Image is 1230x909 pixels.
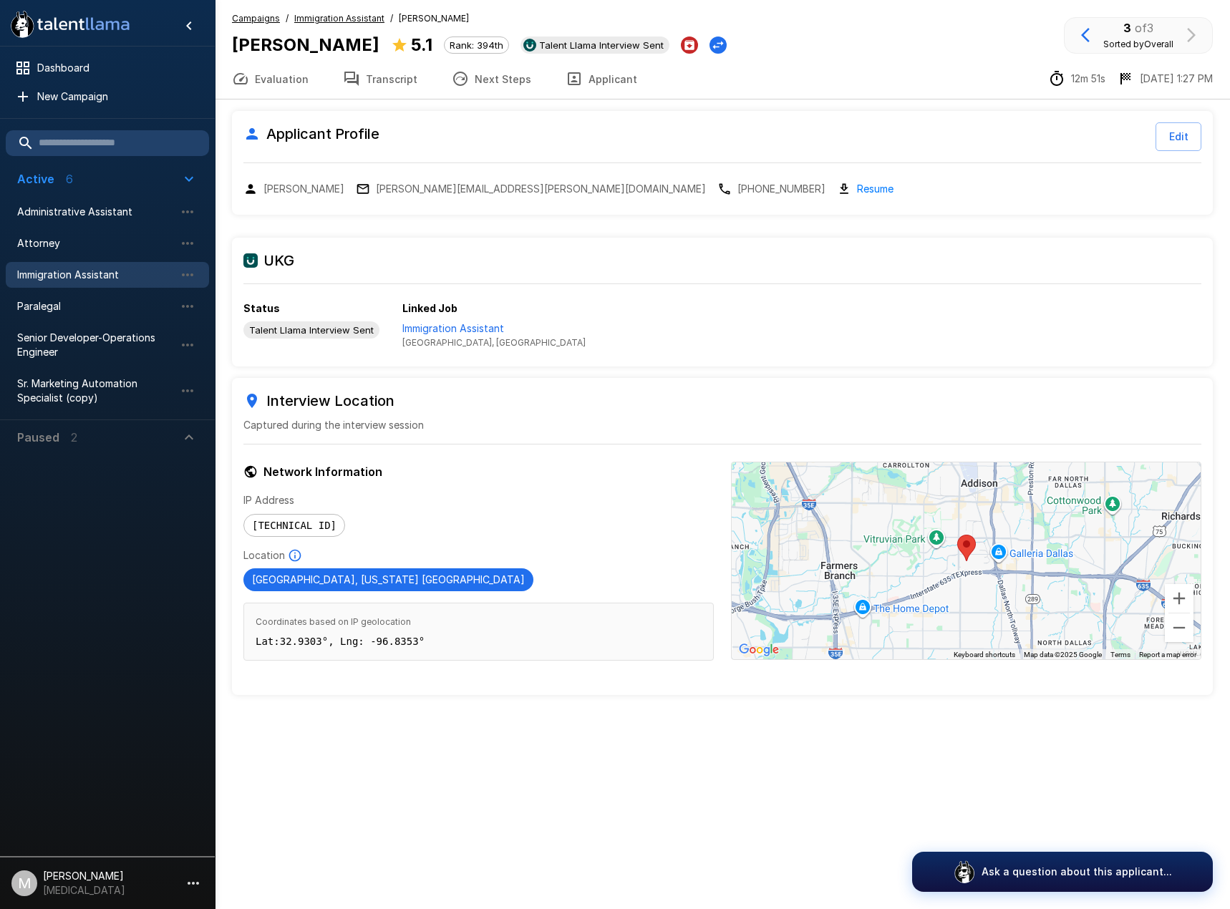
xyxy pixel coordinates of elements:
button: Transcript [326,59,435,99]
span: Sorted by Overall [1103,39,1173,49]
button: Zoom in [1165,584,1193,613]
span: of 3 [1135,21,1153,35]
div: Copy name [243,182,344,196]
a: Resume [857,180,894,197]
div: The time between starting and completing the interview [1048,70,1105,87]
h6: Interview Location [243,389,1201,412]
div: Download resume [837,180,894,197]
svg: Based on IP Address and not guaranteed to be accurate [288,548,302,563]
b: [PERSON_NAME] [232,34,379,55]
h6: UKG [243,249,1201,272]
button: Next Steps [435,59,548,99]
span: Talent Llama Interview Sent [243,324,379,336]
h6: Applicant Profile [243,122,379,145]
b: Linked Job [402,302,457,314]
b: 3 [1123,21,1131,35]
u: Immigration Assistant [294,13,384,24]
button: Edit [1156,122,1201,151]
p: Lat: 32.9303 °, Lng: -96.8353 ° [256,634,702,648]
button: Archive Applicant [681,37,698,54]
p: Captured during the interview session [243,418,1201,432]
img: ukg_logo.jpeg [523,39,536,52]
button: Applicant [548,59,654,99]
p: Immigration Assistant [402,321,586,336]
h6: Network Information [243,462,714,482]
span: [GEOGRAPHIC_DATA], [GEOGRAPHIC_DATA] [402,336,586,350]
div: The date and time when the interview was completed [1117,70,1213,87]
p: [PERSON_NAME][EMAIL_ADDRESS][PERSON_NAME][DOMAIN_NAME] [376,182,706,196]
div: Copy email address [356,182,706,196]
button: Change Stage [710,37,727,54]
button: Keyboard shortcuts [954,650,1015,660]
a: Report a map error [1139,651,1196,658]
span: Map data ©2025 Google [1024,651,1102,658]
span: [GEOGRAPHIC_DATA], [US_STATE] [GEOGRAPHIC_DATA] [243,573,533,585]
div: Copy phone number [717,182,825,196]
span: [PERSON_NAME] [399,11,469,26]
a: Terms (opens in new tab) [1110,651,1130,658]
button: Evaluation [215,59,326,99]
a: Open this area in Google Maps (opens a new window) [735,641,783,659]
u: Campaigns [232,13,280,24]
div: View profile in UKG [243,321,379,339]
span: Coordinates based on IP geolocation [256,615,702,629]
button: Zoom out [1165,613,1193,642]
span: [TECHNICAL_ID] [244,520,344,531]
p: IP Address [243,493,714,507]
b: 5.1 [411,34,432,55]
a: View job in UKG [402,321,586,350]
p: Location [243,548,285,563]
span: Rank: 394th [445,39,508,51]
img: Google [735,641,783,659]
span: / [390,11,393,26]
span: / [286,11,289,26]
img: ukg_logo.jpeg [243,253,258,268]
div: View profile in UKG [520,37,669,54]
p: [DATE] 1:27 PM [1140,72,1213,86]
b: Status [243,302,280,314]
span: Talent Llama Interview Sent [533,39,669,51]
p: [PHONE_NUMBER] [737,182,825,196]
p: 12m 51s [1071,72,1105,86]
p: [PERSON_NAME] [263,182,344,196]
